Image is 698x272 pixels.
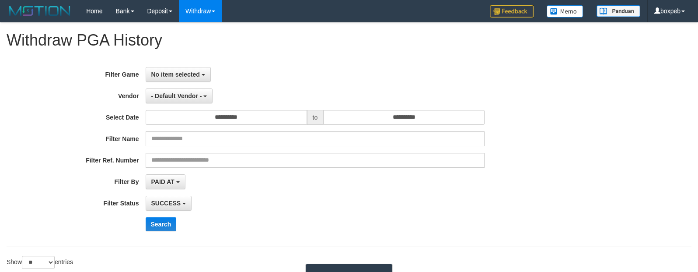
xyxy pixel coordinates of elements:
[151,200,181,207] span: SUCCESS
[146,196,192,211] button: SUCCESS
[490,5,534,18] img: Feedback.jpg
[7,32,691,49] h1: Withdraw PGA History
[7,256,73,269] label: Show entries
[151,71,200,78] span: No item selected
[547,5,583,18] img: Button%20Memo.svg
[22,256,55,269] select: Showentries
[146,174,185,189] button: PAID AT
[146,88,213,103] button: - Default Vendor -
[151,92,202,99] span: - Default Vendor -
[151,178,174,185] span: PAID AT
[597,5,640,17] img: panduan.png
[146,67,211,82] button: No item selected
[307,110,324,125] span: to
[146,217,177,231] button: Search
[7,4,73,18] img: MOTION_logo.png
